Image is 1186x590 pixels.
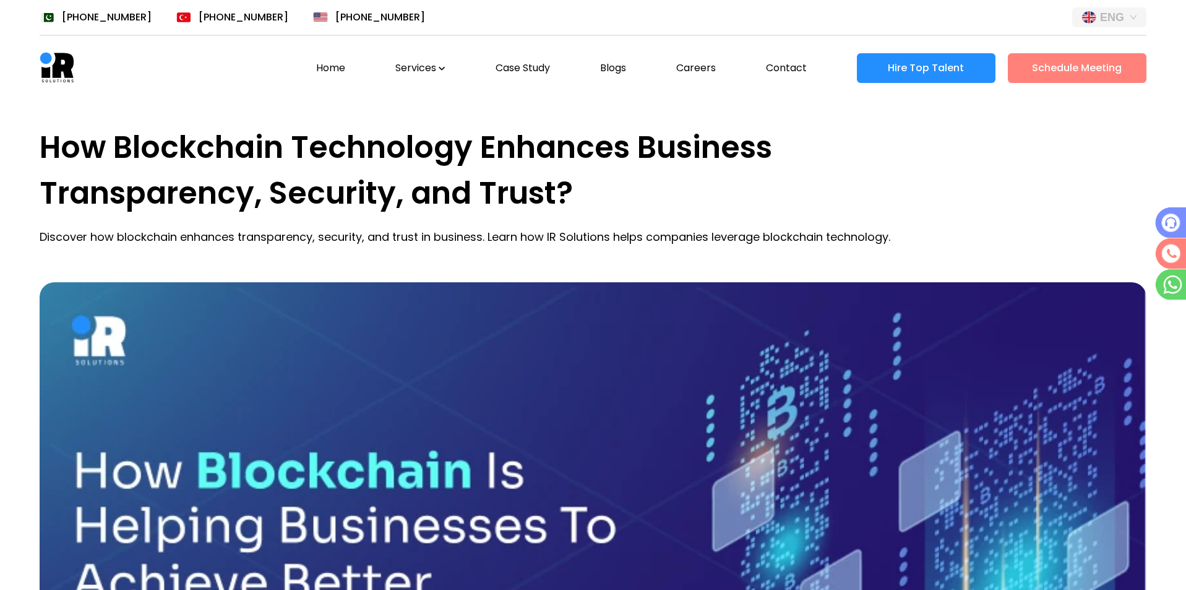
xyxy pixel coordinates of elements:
[40,228,1146,258] div: Discover how blockchain enhances transparency, security, and trust in business. Learn how IR Solu...
[1072,7,1146,27] button: ENG FlagENGdown
[176,12,191,22] img: Turk Flag
[600,61,626,76] a: Blogs
[316,61,345,76] a: Home
[1155,238,1186,269] img: Phone Call
[857,53,995,83] button: Hire Top Talent
[335,10,425,25] span: [PHONE_NUMBER]
[1155,207,1186,238] img: Phone Call
[395,61,445,76] button: Services
[40,51,74,85] img: Logo
[676,61,716,75] a: Careers
[40,12,54,22] img: Pak Flag
[40,125,925,228] div: How Blockchain Technology Enhances Business Transparency, Security, and Trust?
[40,10,152,25] a: [PHONE_NUMBER]
[1155,269,1186,300] img: WhatsApp
[313,10,425,25] a: [PHONE_NUMBER]
[199,10,288,25] span: [PHONE_NUMBER]
[176,10,288,25] a: [PHONE_NUMBER]
[1008,53,1146,83] button: Schedule Meeting
[766,61,807,75] a: Contact
[313,12,328,22] img: USA Flag
[496,61,550,76] a: Case Study
[62,10,152,25] span: [PHONE_NUMBER]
